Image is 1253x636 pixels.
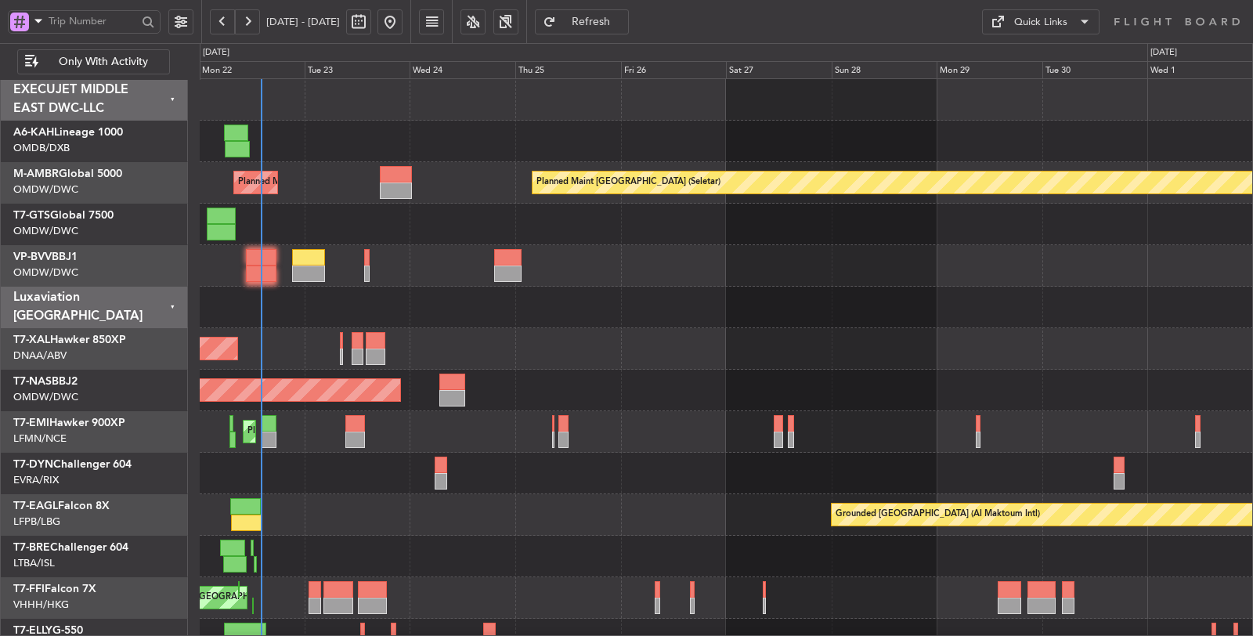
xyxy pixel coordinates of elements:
[13,127,123,138] a: A6-KAHLineage 1000
[832,61,937,80] div: Sun 28
[247,420,397,443] div: Planned Maint [GEOGRAPHIC_DATA]
[199,61,305,80] div: Mon 22
[13,376,52,387] span: T7-NAS
[13,542,128,553] a: T7-BREChallenger 604
[13,584,45,594] span: T7-FFI
[1150,46,1177,60] div: [DATE]
[13,168,59,179] span: M-AMBR
[410,61,515,80] div: Wed 24
[17,49,170,74] button: Only With Activity
[536,171,720,194] div: Planned Maint [GEOGRAPHIC_DATA] (Seletar)
[13,417,49,428] span: T7-EMI
[13,334,50,345] span: T7-XAL
[238,171,392,194] div: Planned Maint Dubai (Al Maktoum Intl)
[13,224,78,238] a: OMDW/DWC
[13,459,132,470] a: T7-DYNChallenger 604
[13,515,60,529] a: LFPB/LBG
[13,459,53,470] span: T7-DYN
[13,556,55,570] a: LTBA/ISL
[13,625,83,636] a: T7-ELLYG-550
[1147,61,1253,80] div: Wed 1
[13,625,52,636] span: T7-ELLY
[13,417,125,428] a: T7-EMIHawker 900XP
[559,16,623,27] span: Refresh
[42,56,164,67] span: Only With Activity
[13,210,114,221] a: T7-GTSGlobal 7500
[726,61,832,80] div: Sat 27
[1014,15,1067,31] div: Quick Links
[13,141,70,155] a: OMDB/DXB
[13,542,50,553] span: T7-BRE
[13,500,58,511] span: T7-EAGL
[13,182,78,197] a: OMDW/DWC
[13,334,126,345] a: T7-XALHawker 850XP
[13,251,52,262] span: VP-BVV
[13,127,54,138] span: A6-KAH
[203,46,229,60] div: [DATE]
[49,9,137,33] input: Trip Number
[305,61,410,80] div: Tue 23
[13,500,110,511] a: T7-EAGLFalcon 8X
[266,15,340,29] span: [DATE] - [DATE]
[13,598,69,612] a: VHHH/HKG
[515,61,621,80] div: Thu 25
[13,210,50,221] span: T7-GTS
[13,376,78,387] a: T7-NASBBJ2
[982,9,1100,34] button: Quick Links
[13,432,67,446] a: LFMN/NCE
[13,251,78,262] a: VP-BVVBBJ1
[535,9,629,34] button: Refresh
[13,349,67,363] a: DNAA/ABV
[13,584,96,594] a: T7-FFIFalcon 7X
[13,168,122,179] a: M-AMBRGlobal 5000
[836,503,1040,526] div: Grounded [GEOGRAPHIC_DATA] (Al Maktoum Intl)
[13,473,59,487] a: EVRA/RIX
[621,61,727,80] div: Fri 26
[937,61,1042,80] div: Mon 29
[13,266,78,280] a: OMDW/DWC
[13,390,78,404] a: OMDW/DWC
[1042,61,1148,80] div: Tue 30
